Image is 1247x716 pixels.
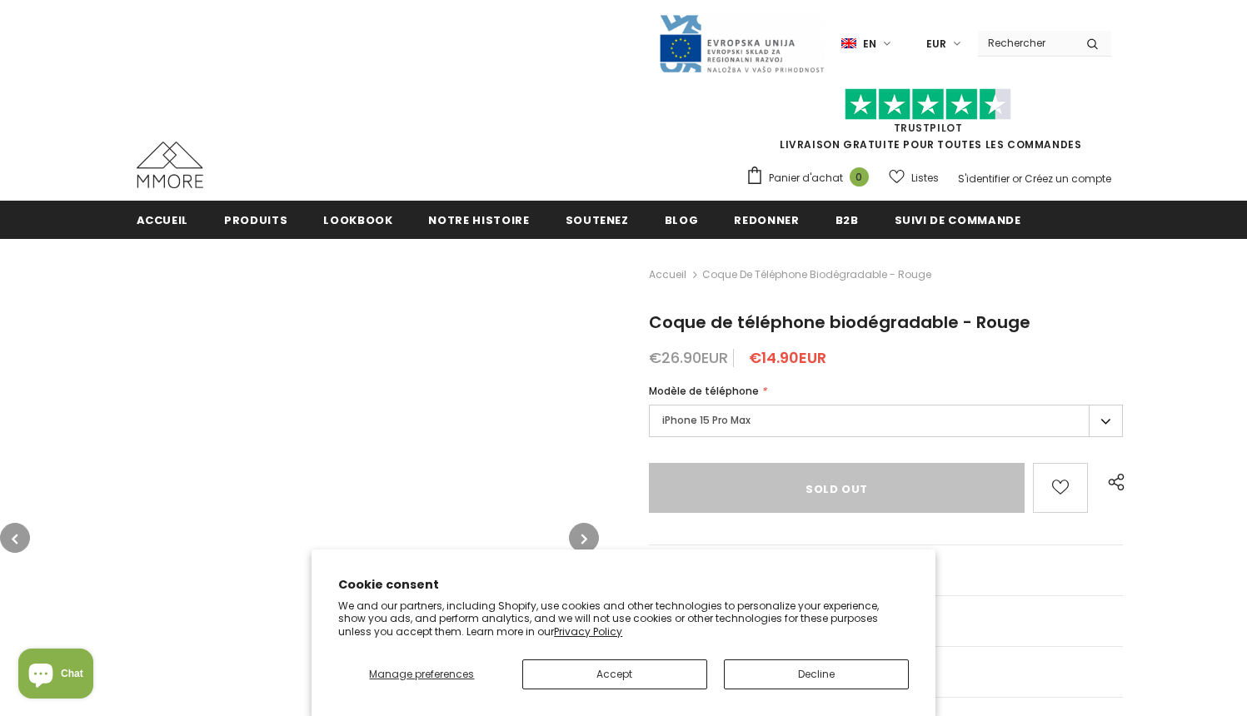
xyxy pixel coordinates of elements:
[554,624,622,639] a: Privacy Policy
[665,212,699,228] span: Blog
[566,201,629,238] a: soutenez
[746,166,877,191] a: Panier d'achat 0
[1025,172,1111,186] a: Créez un compte
[958,172,1010,186] a: S'identifier
[734,201,799,238] a: Redonner
[658,13,825,74] img: Javni Razpis
[338,659,505,689] button: Manage preferences
[649,384,759,398] span: Modèle de téléphone
[911,170,939,186] span: Listes
[649,311,1030,334] span: Coque de téléphone biodégradable - Rouge
[746,96,1111,152] span: LIVRAISON GRATUITE POUR TOUTES LES COMMANDES
[895,212,1021,228] span: Suivi de commande
[649,545,1124,595] a: Les questions générales
[978,31,1074,55] input: Search Site
[323,212,392,228] span: Lookbook
[522,659,707,689] button: Accept
[566,212,629,228] span: soutenez
[224,212,287,228] span: Produits
[835,212,859,228] span: B2B
[894,121,963,135] a: TrustPilot
[137,201,189,238] a: Accueil
[658,36,825,50] a: Javni Razpis
[428,212,529,228] span: Notre histoire
[649,347,728,368] span: €26.90EUR
[649,265,686,285] a: Accueil
[369,667,474,681] span: Manage preferences
[841,37,856,51] img: i-lang-1.png
[845,88,1011,121] img: Faites confiance aux étoiles pilotes
[224,201,287,238] a: Produits
[749,347,826,368] span: €14.90EUR
[13,649,98,703] inbox-online-store-chat: Shopify online store chat
[1012,172,1022,186] span: or
[649,405,1124,437] label: iPhone 15 Pro Max
[649,463,1025,513] input: Sold Out
[323,201,392,238] a: Lookbook
[338,599,909,639] p: We and our partners, including Shopify, use cookies and other technologies to personalize your ex...
[137,212,189,228] span: Accueil
[702,265,931,285] span: Coque de téléphone biodégradable - Rouge
[724,659,909,689] button: Decline
[850,167,869,186] span: 0
[137,142,203,188] img: Cas MMORE
[769,170,843,186] span: Panier d'achat
[863,36,876,52] span: en
[338,576,909,594] h2: Cookie consent
[428,201,529,238] a: Notre histoire
[889,163,939,192] a: Listes
[734,212,799,228] span: Redonner
[665,201,699,238] a: Blog
[835,201,859,238] a: B2B
[926,36,946,52] span: EUR
[895,201,1021,238] a: Suivi de commande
